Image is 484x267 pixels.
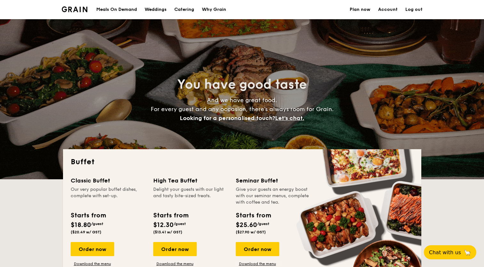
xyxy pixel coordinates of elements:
div: Starts from [153,211,188,220]
div: Our very popular buffet dishes, complete with set-up. [71,186,146,206]
button: Chat with us🦙 [424,245,476,259]
span: /guest [257,222,269,226]
span: ($13.41 w/ GST) [153,230,182,234]
span: Looking for a personalised touch? [180,115,275,122]
div: Classic Buffet [71,176,146,185]
div: High Tea Buffet [153,176,228,185]
span: /guest [91,222,103,226]
span: $25.60 [236,221,257,229]
span: 🦙 [464,249,471,256]
div: Give your guests an energy boost with our seminar menus, complete with coffee and tea. [236,186,311,206]
span: $12.30 [153,221,174,229]
span: /guest [174,222,186,226]
span: And we have great food. For every guest and any occasion, there’s always room for Grain. [151,97,334,122]
div: Order now [153,242,197,256]
span: ($20.49 w/ GST) [71,230,101,234]
span: Chat with us [429,249,461,255]
a: Download the menu [236,261,279,266]
div: Starts from [71,211,106,220]
span: You have good taste [177,77,307,92]
div: Order now [236,242,279,256]
a: Logotype [62,6,88,12]
a: Download the menu [153,261,197,266]
span: Let's chat. [275,115,304,122]
div: Seminar Buffet [236,176,311,185]
div: Starts from [236,211,271,220]
h2: Buffet [71,157,414,167]
a: Download the menu [71,261,114,266]
div: Delight your guests with our light and tasty bite-sized treats. [153,186,228,206]
span: ($27.90 w/ GST) [236,230,266,234]
div: Order now [71,242,114,256]
img: Grain [62,6,88,12]
span: $18.80 [71,221,91,229]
